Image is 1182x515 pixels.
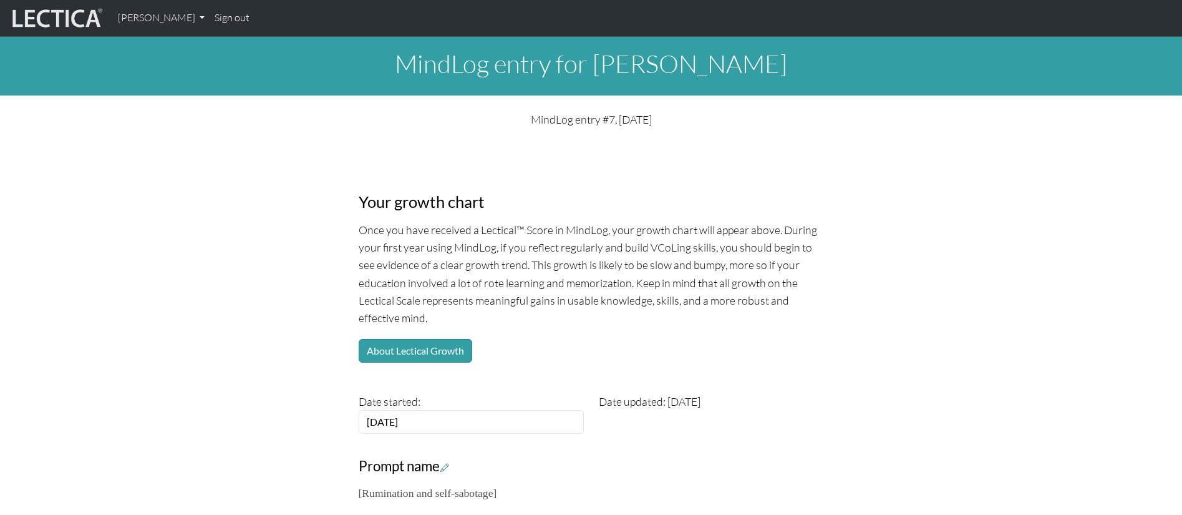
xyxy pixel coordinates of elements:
h3: Prompt name [359,458,824,475]
div: Date updated: [DATE] [591,393,831,434]
p: MindLog entry #7, [DATE] [359,110,824,128]
p: [Rumination and self-sabotage] [359,484,824,502]
img: lecticalive [9,6,103,30]
a: Sign out [210,5,254,31]
h3: Your growth chart [359,192,824,212]
a: [PERSON_NAME] [113,5,210,31]
button: About Lectical Growth [359,339,472,363]
p: Once you have received a Lectical™ Score in MindLog, your growth chart will appear above. During ... [359,221,824,326]
label: Date started: [359,393,420,410]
